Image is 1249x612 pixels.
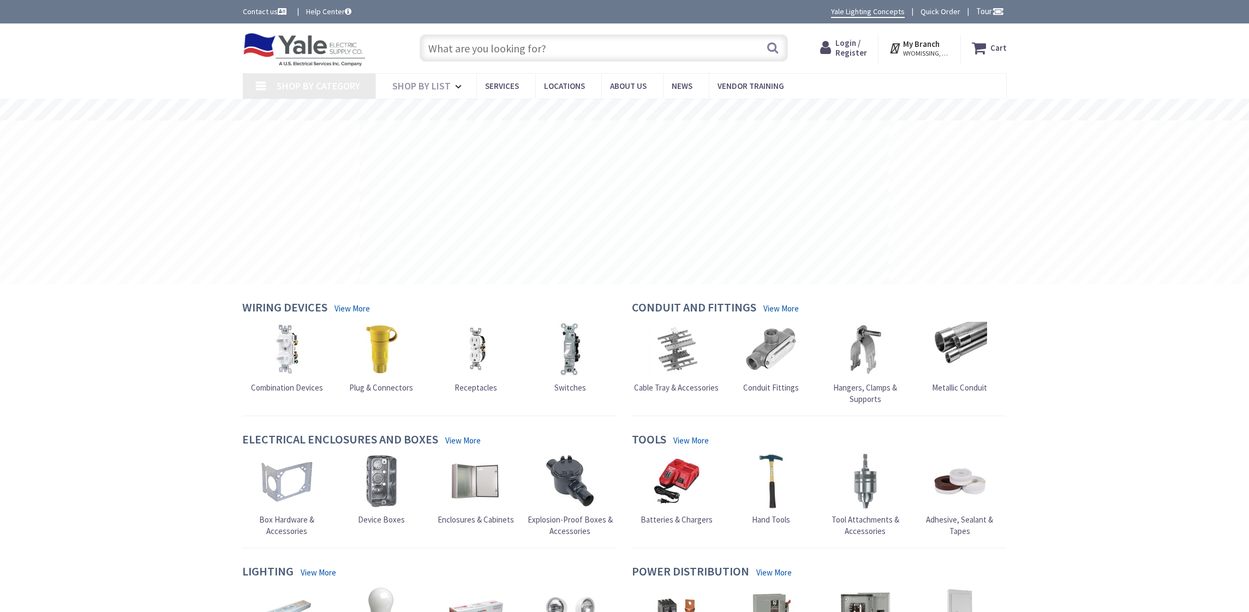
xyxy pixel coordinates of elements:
a: View More [445,435,481,446]
span: Receptacles [455,382,497,393]
span: News [672,81,692,91]
img: Hangers, Clamps & Supports [838,322,893,376]
span: Services [485,81,519,91]
a: Device Boxes Device Boxes [354,454,409,525]
img: Device Boxes [354,454,409,508]
a: Cart [972,38,1007,58]
span: Shop By List [392,80,451,92]
a: Explosion-Proof Boxes & Accessories Explosion-Proof Boxes & Accessories [525,454,615,537]
span: Adhesive, Sealant & Tapes [926,514,993,536]
img: Enclosures & Cabinets [449,454,503,508]
span: Metallic Conduit [932,382,987,393]
h4: Wiring Devices [242,301,327,316]
img: Metallic Conduit [933,322,987,376]
a: Switches Switches [543,322,597,393]
img: Adhesive, Sealant & Tapes [933,454,987,508]
a: View More [763,303,799,314]
span: Hangers, Clamps & Supports [833,382,897,404]
img: Switches [543,322,597,376]
a: Box Hardware & Accessories Box Hardware & Accessories [242,454,332,537]
img: Combination Devices [260,322,314,376]
h4: Lighting [242,565,294,580]
a: Plug & Connectors Plug & Connectors [349,322,413,393]
img: Hand Tools [744,454,798,508]
img: Tool Attachments & Accessories [838,454,893,508]
a: Adhesive, Sealant & Tapes Adhesive, Sealant & Tapes [915,454,1005,537]
img: Box Hardware & Accessories [260,454,314,508]
a: Receptacles Receptacles [449,322,503,393]
a: View More [673,435,709,446]
span: Locations [544,81,585,91]
img: Explosion-Proof Boxes & Accessories [543,454,597,508]
img: Batteries & Chargers [649,454,704,508]
img: Receptacles [449,322,503,376]
span: Batteries & Chargers [641,514,713,525]
span: Conduit Fittings [743,382,799,393]
a: Batteries & Chargers Batteries & Chargers [641,454,713,525]
span: Box Hardware & Accessories [259,514,314,536]
a: Hand Tools Hand Tools [744,454,798,525]
input: What are you looking for? [420,34,788,62]
a: Conduit Fittings Conduit Fittings [743,322,799,393]
a: Combination Devices Combination Devices [251,322,323,393]
span: Enclosures & Cabinets [438,514,514,525]
span: Plug & Connectors [349,382,413,393]
a: Help Center [306,6,351,17]
span: Cable Tray & Accessories [634,382,719,393]
img: Yale Electric Supply Co. [243,33,366,67]
strong: Cart [990,38,1007,58]
img: Cable Tray & Accessories [649,322,704,376]
h4: Conduit and Fittings [632,301,756,316]
img: Plug & Connectors [354,322,409,376]
div: My Branch WYOMISSING, [GEOGRAPHIC_DATA] [889,38,949,58]
a: View More [334,303,370,314]
span: Device Boxes [358,514,405,525]
span: Switches [554,382,586,393]
a: Login / Register [820,38,867,58]
a: View More [301,567,336,578]
a: Enclosures & Cabinets Enclosures & Cabinets [438,454,514,525]
span: Explosion-Proof Boxes & Accessories [528,514,613,536]
a: Quick Order [921,6,960,17]
a: Cable Tray & Accessories Cable Tray & Accessories [634,322,719,393]
a: Contact us [243,6,289,17]
span: Hand Tools [752,514,790,525]
span: Combination Devices [251,382,323,393]
a: View More [756,567,792,578]
h4: Tools [632,433,666,448]
strong: My Branch [903,39,940,49]
a: Hangers, Clamps & Supports Hangers, Clamps & Supports [821,322,910,405]
span: Tool Attachments & Accessories [832,514,899,536]
span: Tour [976,6,1004,16]
a: Tool Attachments & Accessories Tool Attachments & Accessories [821,454,910,537]
img: Conduit Fittings [744,322,798,376]
span: About Us [610,81,647,91]
span: Login / Register [835,38,867,58]
h4: Electrical Enclosures and Boxes [242,433,438,448]
h4: Power Distribution [632,565,749,580]
span: Vendor Training [718,81,784,91]
a: Yale Lighting Concepts [831,6,905,18]
span: WYOMISSING, [GEOGRAPHIC_DATA] [903,49,949,58]
span: Shop By Category [277,80,360,92]
a: Metallic Conduit Metallic Conduit [932,322,987,393]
